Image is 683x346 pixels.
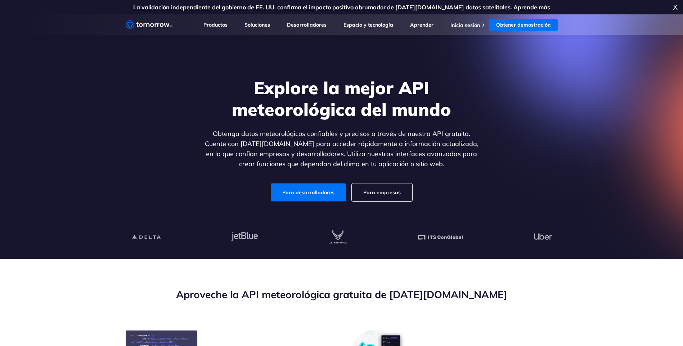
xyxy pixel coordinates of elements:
[489,19,558,31] a: Obtener demostración
[352,183,412,201] a: Para empresas
[203,22,228,28] a: Productos
[287,22,327,28] a: Desarrolladores
[410,22,433,28] a: Aprender
[176,288,507,301] font: Aproveche la API meteorológica gratuita de [DATE][DOMAIN_NAME]
[450,22,480,28] a: Inicia sesión
[203,77,481,120] h1: Explore la mejor API meteorológica del mundo
[271,183,346,201] a: Para desarrolladores
[203,129,481,169] p: Obtenga datos meteorológicos confiables y precisos a través de nuestra API gratuita. Cuente con [...
[133,4,550,11] a: La validación independiente del gobierno de EE. UU. confirma el impacto positivo abrumador de [DA...
[343,22,393,28] a: Espacio y tecnología
[244,22,270,28] a: Soluciones
[126,19,172,30] a: Enlace de inicio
